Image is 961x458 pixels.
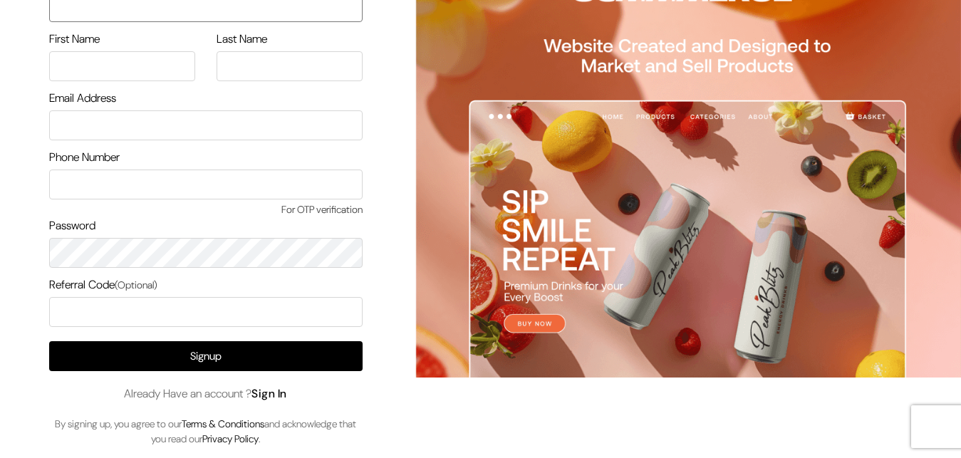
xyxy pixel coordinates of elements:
[182,417,264,430] a: Terms & Conditions
[202,432,259,445] a: Privacy Policy
[251,386,287,401] a: Sign In
[49,149,120,166] label: Phone Number
[124,385,287,402] span: Already Have an account ?
[49,90,116,107] label: Email Address
[49,31,100,48] label: First Name
[217,31,267,48] label: Last Name
[49,341,363,371] button: Signup
[49,202,363,217] span: For OTP verification
[115,279,157,291] span: (Optional)
[49,217,95,234] label: Password
[49,417,363,447] p: By signing up, you agree to our and acknowledge that you read our .
[49,276,157,293] label: Referral Code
